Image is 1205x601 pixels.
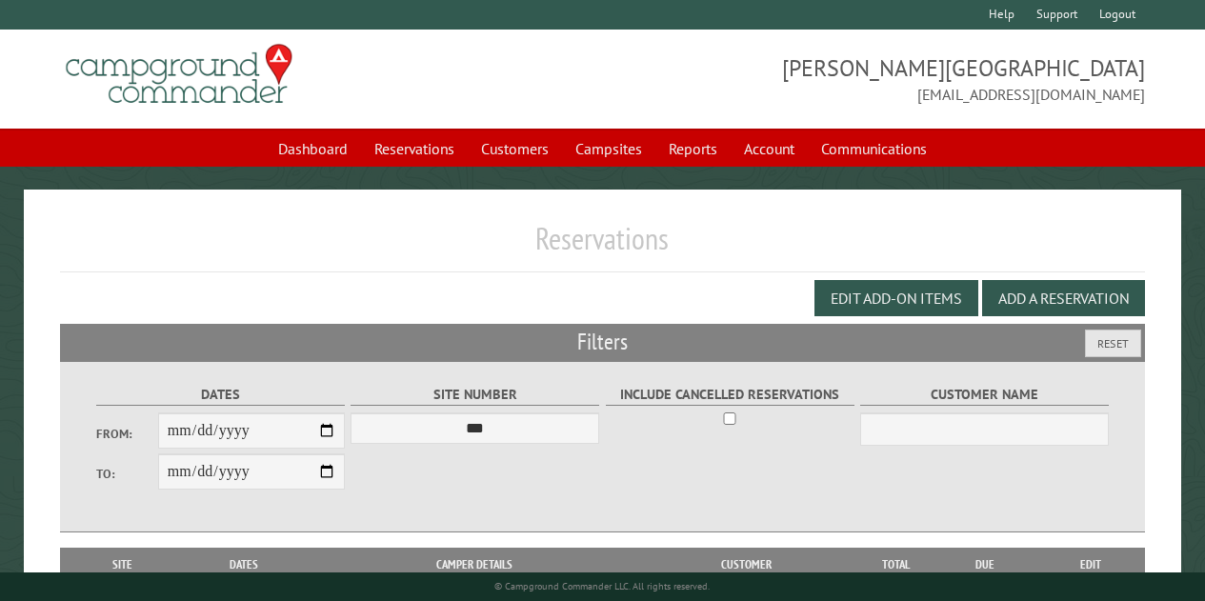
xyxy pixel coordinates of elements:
label: Site Number [351,384,599,406]
th: Due [934,548,1036,582]
a: Communications [810,130,938,167]
th: Edit [1035,548,1144,582]
th: Camper Details [313,548,635,582]
label: To: [96,465,158,483]
th: Total [858,548,934,582]
label: Dates [96,384,345,406]
a: Reservations [363,130,466,167]
img: Campground Commander [60,37,298,111]
th: Site [70,548,174,582]
th: Dates [175,548,313,582]
a: Campsites [564,130,653,167]
a: Dashboard [267,130,359,167]
small: © Campground Commander LLC. All rights reserved. [494,580,710,592]
a: Customers [470,130,560,167]
button: Edit Add-on Items [814,280,978,316]
label: Customer Name [860,384,1109,406]
th: Customer [635,548,858,582]
a: Account [733,130,806,167]
h1: Reservations [60,220,1145,272]
span: [PERSON_NAME][GEOGRAPHIC_DATA] [EMAIL_ADDRESS][DOMAIN_NAME] [603,52,1145,106]
button: Reset [1085,330,1141,357]
label: Include Cancelled Reservations [606,384,854,406]
button: Add a Reservation [982,280,1145,316]
label: From: [96,425,158,443]
a: Reports [657,130,729,167]
h2: Filters [60,324,1145,360]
